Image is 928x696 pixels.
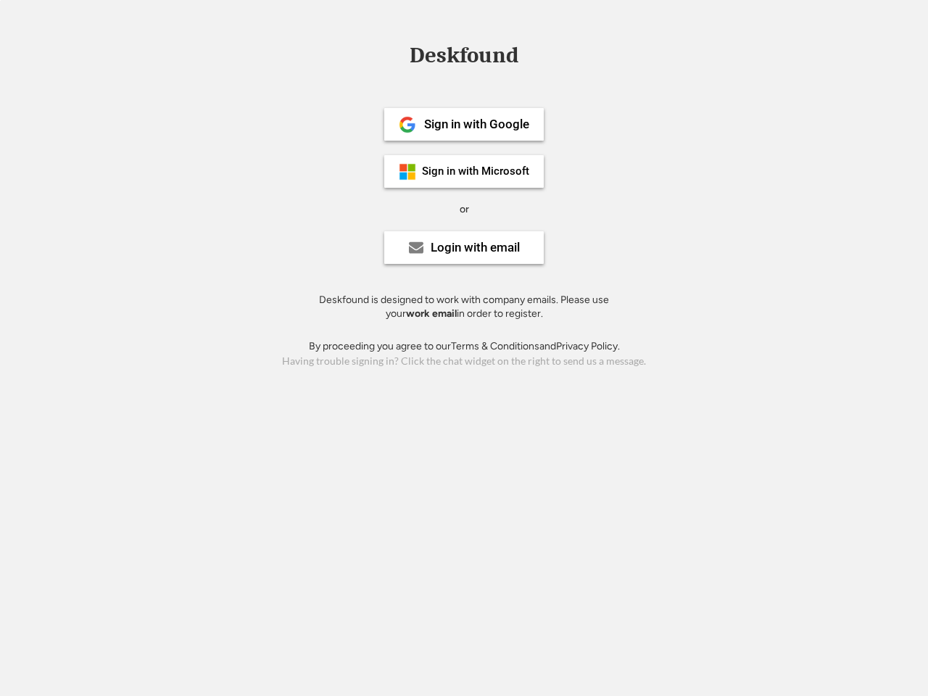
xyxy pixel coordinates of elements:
div: Sign in with Microsoft [422,166,529,177]
a: Terms & Conditions [451,340,539,352]
img: 1024px-Google__G__Logo.svg.png [399,116,416,133]
a: Privacy Policy. [556,340,620,352]
div: Deskfound is designed to work with company emails. Please use your in order to register. [301,293,627,321]
strong: work email [406,307,457,320]
div: Login with email [431,241,520,254]
div: Sign in with Google [424,118,529,130]
div: or [460,202,469,217]
div: By proceeding you agree to our and [309,339,620,354]
img: ms-symbollockup_mssymbol_19.png [399,163,416,181]
div: Deskfound [402,44,526,67]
